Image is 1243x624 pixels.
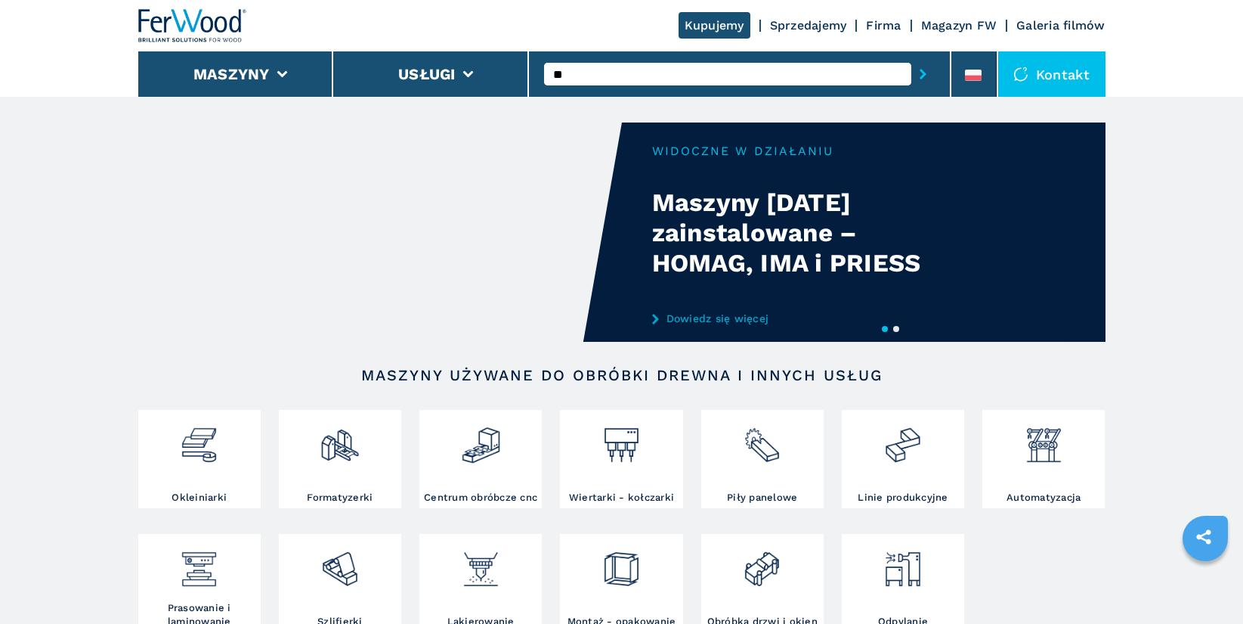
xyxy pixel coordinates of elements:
a: sharethis [1185,518,1223,556]
img: lavorazione_porte_finestre_2.png [742,538,782,589]
h3: Okleiniarki [172,491,227,504]
a: Automatyzacja [982,410,1105,508]
button: submit-button [911,57,935,92]
img: aspirazione_1.png [883,538,923,589]
img: automazione.png [1024,414,1064,465]
a: Kupujemy [679,12,750,39]
img: foratrici_inseritrici_2.png [601,414,642,465]
img: linee_di_produzione_2.png [883,414,923,465]
a: Sprzedajemy [770,18,847,33]
h3: Centrum obróbcze cnc [424,491,537,504]
a: Formatyzerki [279,410,401,508]
img: Kontakt [1013,67,1028,82]
a: Dowiedz się więcej [652,312,948,324]
a: Okleiniarki [138,410,261,508]
div: Kontakt [998,51,1105,97]
img: centro_di_lavoro_cnc_2.png [461,414,501,465]
button: Maszyny [193,65,270,83]
iframe: Chat [1179,556,1232,613]
img: pressa-strettoia.png [179,538,219,589]
img: Ferwood [138,9,247,42]
img: bordatrici_1.png [179,414,219,465]
h3: Automatyzacja [1006,491,1081,504]
img: montaggio_imballaggio_2.png [601,538,642,589]
img: verniciatura_1.png [461,538,501,589]
img: sezionatrici_2.png [742,414,782,465]
h3: Formatyzerki [307,491,373,504]
button: 2 [893,326,899,332]
a: Centrum obróbcze cnc [419,410,542,508]
h3: Linie produkcyjne [858,491,948,504]
a: Magazyn FW [921,18,997,33]
a: Piły panelowe [701,410,824,508]
button: 1 [882,326,888,332]
button: Usługi [398,65,456,83]
h3: Piły panelowe [727,491,797,504]
a: Galeria filmów [1016,18,1105,33]
h3: Wiertarki - kołczarki [569,491,674,504]
img: squadratrici_2.png [320,414,360,465]
img: levigatrici_2.png [320,538,360,589]
a: Wiertarki - kołczarki [560,410,682,508]
a: Linie produkcyjne [842,410,964,508]
a: Firma [866,18,901,33]
video: Your browser does not support the video tag. [138,123,622,342]
h2: Maszyny używane do obróbki drewna i innych usług [187,366,1057,384]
